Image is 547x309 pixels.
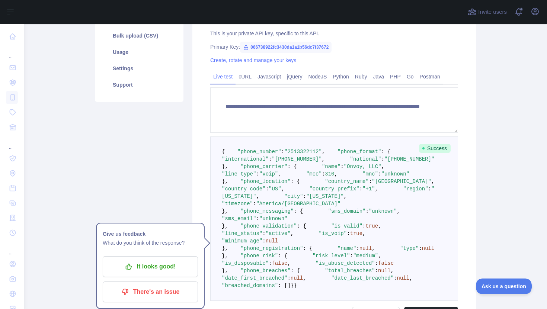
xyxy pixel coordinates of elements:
[369,178,372,184] span: :
[222,186,266,192] span: "country_code"
[378,253,381,259] span: ,
[372,245,375,251] span: ,
[6,135,18,150] div: ...
[394,275,397,281] span: :
[222,245,228,251] span: },
[240,178,290,184] span: "phone_location"
[259,216,288,222] span: "unknown"
[397,275,410,281] span: null
[104,77,175,93] a: Support
[287,260,290,266] span: ,
[291,231,294,236] span: ,
[256,171,259,177] span: :
[222,171,256,177] span: "line_type"
[262,231,265,236] span: :
[417,71,443,83] a: Postman
[222,238,262,244] span: "minimum_age"
[381,156,384,162] span: :
[350,253,353,259] span: :
[306,193,344,199] span: "[US_STATE]"
[281,186,284,192] span: ,
[287,275,290,281] span: :
[322,156,325,162] span: ,
[331,223,362,229] span: "is_valid"
[222,216,256,222] span: "sms_email"
[294,283,297,289] span: }
[210,43,458,51] div: Primary Key:
[419,245,422,251] span: :
[284,193,303,199] span: "city"
[344,193,347,199] span: ,
[387,71,404,83] a: PHP
[359,186,362,192] span: :
[322,171,325,177] span: :
[210,57,296,63] a: Create, rotate and manage your keys
[278,253,287,259] span: : {
[284,71,305,83] a: jQuery
[328,208,366,214] span: "sms_domain"
[287,164,297,170] span: : {
[362,223,365,229] span: :
[378,268,391,274] span: null
[291,178,300,184] span: : {
[259,171,278,177] span: "voip"
[272,260,287,266] span: false
[422,245,435,251] span: null
[291,275,303,281] span: null
[240,223,297,229] span: "phone_validation"
[281,149,284,155] span: :
[350,231,363,236] span: true
[400,245,419,251] span: "type"
[278,171,281,177] span: ,
[222,156,269,162] span: "international"
[222,260,269,266] span: "is_disposable"
[384,156,434,162] span: "[PHONE_NUMBER]"
[381,164,384,170] span: ,
[335,171,338,177] span: ,
[378,223,381,229] span: ,
[222,268,228,274] span: },
[419,144,451,153] span: Success
[409,275,412,281] span: ,
[378,260,394,266] span: false
[240,42,332,53] span: 066738922fc3430da1a1b56dc7f37672
[372,178,431,184] span: "[GEOGRAPHIC_DATA]"
[344,164,381,170] span: "Onvoy, LLC"
[353,253,378,259] span: "medium"
[366,223,378,229] span: true
[428,186,431,192] span: :
[222,164,228,170] span: },
[262,238,265,244] span: :
[338,149,381,155] span: "phone_format"
[403,186,428,192] span: "region"
[222,275,287,281] span: "date_first_breached"
[222,231,262,236] span: "line_status"
[303,245,312,251] span: : {
[362,231,365,236] span: ,
[375,186,378,192] span: ,
[297,223,306,229] span: : {
[404,71,417,83] a: Go
[103,229,198,238] h1: Give us feedback
[352,71,370,83] a: Ruby
[366,208,369,214] span: :
[316,260,375,266] span: "is_abuse_detected"
[319,231,347,236] span: "is_voip"
[331,275,394,281] span: "date_last_breached"
[305,71,330,83] a: NodeJS
[381,149,391,155] span: : {
[236,71,255,83] a: cURL
[325,268,375,274] span: "total_breaches"
[378,171,381,177] span: :
[362,186,375,192] span: "+1"
[322,149,325,155] span: ,
[240,268,290,274] span: "phone_breaches"
[478,8,507,16] span: Invite users
[269,260,272,266] span: :
[266,238,278,244] span: null
[284,149,322,155] span: "2513322112"
[222,208,228,214] span: },
[266,231,291,236] span: "active"
[222,223,228,229] span: },
[253,201,256,207] span: :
